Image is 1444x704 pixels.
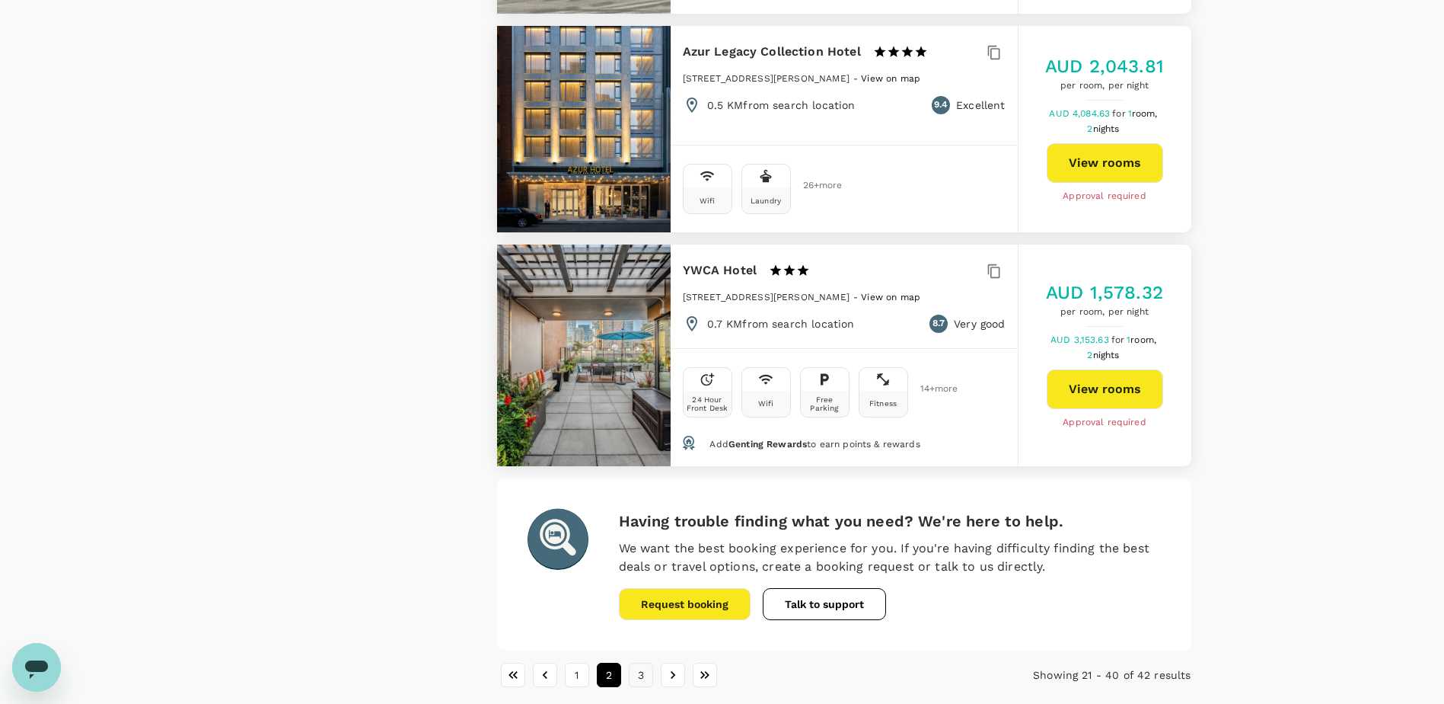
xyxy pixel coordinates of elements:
span: AUD 3,153.63 [1050,334,1111,345]
h6: YWCA Hotel [683,260,757,281]
span: per room, per night [1046,305,1163,320]
span: 2 [1087,123,1121,134]
span: [STREET_ADDRESS][PERSON_NAME] [683,73,850,84]
span: nights [1093,350,1120,360]
span: 1 [1128,108,1160,119]
button: Go to last page [693,663,717,687]
span: View on map [861,292,920,302]
span: for [1111,334,1127,345]
span: room, [1130,334,1156,345]
button: Go to first page [501,663,525,687]
h6: Azur Legacy Collection Hotel [683,41,861,62]
span: nights [1093,123,1120,134]
p: Showing 21 - 40 of 42 results [959,667,1191,683]
span: 9.4 [934,98,948,113]
p: 0.5 KM from search location [707,98,856,113]
span: AUD 4,084.63 [1049,108,1112,119]
p: Very good [954,316,1005,331]
p: Excellent [956,98,1005,113]
span: Genting Rewards [728,439,807,450]
button: Go to next page [661,663,685,687]
a: View on map [861,290,920,302]
h5: AUD 2,043.81 [1045,54,1164,78]
h6: Having trouble finding what you need? We're here to help. [619,509,1161,533]
button: Go to page 1 [565,663,589,687]
span: 14 + more [920,384,943,394]
span: room, [1132,108,1158,119]
h5: AUD 1,578.32 [1046,280,1163,305]
button: Request booking [619,588,751,620]
span: Add to earn points & rewards [709,439,920,450]
span: per room, per night [1045,78,1164,94]
button: Go to page 3 [629,663,653,687]
span: - [853,292,861,302]
span: View on map [861,73,920,84]
div: 24 Hour Front Desk [687,395,728,412]
div: Laundry [751,197,781,205]
p: We want the best booking experience for you. If you're having difficulty finding the best deals o... [619,539,1161,576]
iframe: Button to launch messaging window [12,643,61,692]
button: Go to previous page [533,663,557,687]
span: Approval required [1063,189,1146,204]
button: View rooms [1047,143,1163,183]
span: - [853,73,861,84]
div: Wifi [758,399,774,408]
button: View rooms [1047,370,1163,409]
span: for [1112,108,1127,119]
a: View on map [861,72,920,84]
span: [STREET_ADDRESS][PERSON_NAME] [683,292,850,302]
span: 26 + more [803,181,826,190]
nav: pagination navigation [497,663,960,687]
span: 1 [1127,334,1159,345]
button: Talk to support [763,588,886,620]
div: Wifi [700,197,716,205]
span: Approval required [1063,415,1146,430]
div: Free Parking [804,395,846,412]
span: 2 [1087,350,1121,360]
p: 0.7 KM from search location [707,316,855,331]
div: Fitness [869,399,897,408]
button: page 2 [597,663,621,687]
span: 8.7 [932,316,945,331]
